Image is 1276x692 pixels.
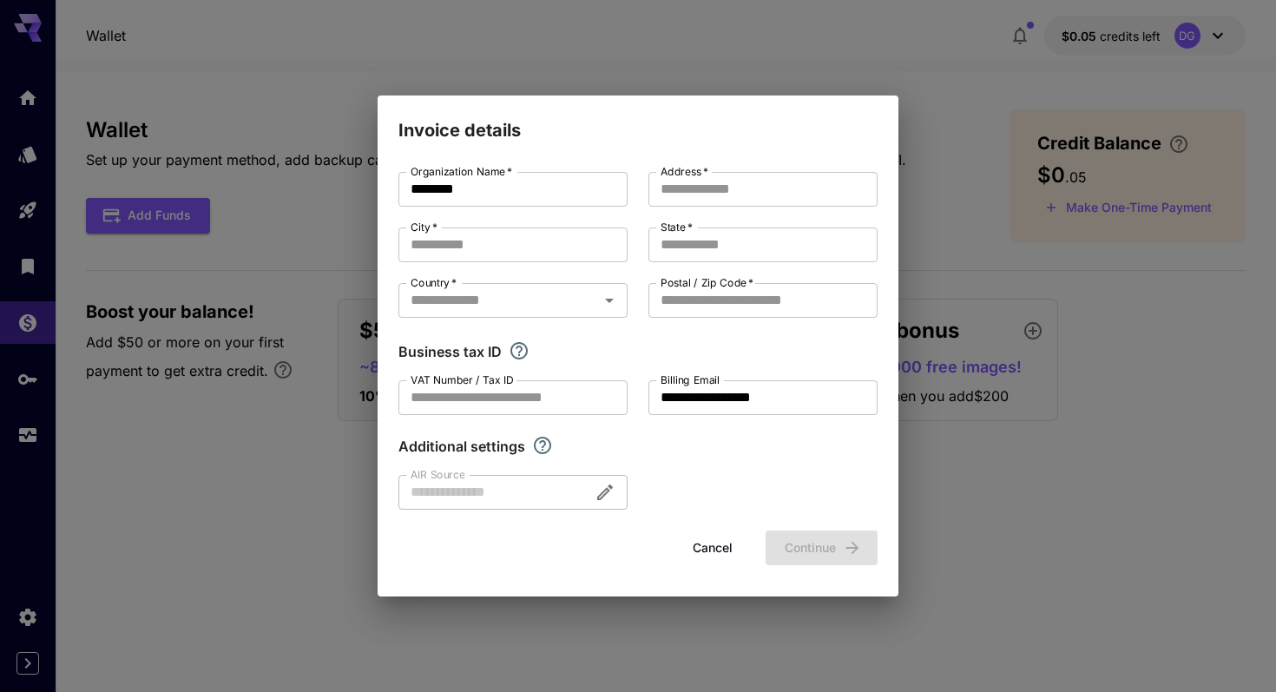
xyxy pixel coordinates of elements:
button: Open [597,288,622,313]
svg: Explore additional customization settings [532,435,553,456]
label: City [411,220,437,234]
label: VAT Number / Tax ID [411,372,514,387]
svg: If you are a business tax registrant, please enter your business tax ID here. [509,340,529,361]
p: Business tax ID [398,341,502,362]
button: Cancel [674,531,752,566]
label: Organization Name [411,164,512,179]
label: Country [411,275,457,290]
p: Additional settings [398,436,525,457]
label: Address [661,164,708,179]
label: Billing Email [661,372,720,387]
label: State [661,220,693,234]
label: AIR Source [411,467,464,482]
label: Postal / Zip Code [661,275,753,290]
h2: Invoice details [378,96,898,144]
